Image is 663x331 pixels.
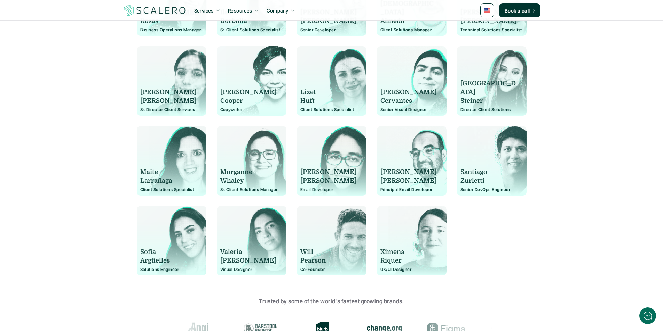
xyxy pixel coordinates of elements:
p: Client Solutions Manager [380,27,443,32]
p: Ximena [380,248,437,256]
p: [PERSON_NAME] [380,88,437,97]
p: Co-Founder [300,267,363,272]
p: Rosas [140,17,197,25]
p: [PERSON_NAME] [300,176,357,185]
p: Resources [228,7,252,14]
p: Steiner [460,97,517,105]
p: Principal Email Developer [380,187,443,192]
p: [PERSON_NAME] [380,168,437,176]
span: New conversation [45,96,84,102]
p: Morganne [220,168,277,176]
p: Technical Solutions Specialist [460,27,523,32]
p: Whaley [220,176,277,185]
p: Will [300,248,357,256]
p: Larrañaga [140,176,197,185]
p: Santiago [460,168,517,176]
p: Sofía [140,248,197,256]
p: [PERSON_NAME] [460,17,517,25]
p: [PERSON_NAME] [220,88,277,97]
p: [PERSON_NAME] [140,88,197,97]
p: Sr. Client Solutions Manager [220,187,283,192]
p: [PERSON_NAME] [300,168,357,176]
p: Sr. Director Client Services [140,107,203,112]
p: Huft [300,97,357,105]
p: Client Solutions Specialist [140,187,203,192]
p: UX/UI Designer [380,267,443,272]
p: Business Operations Manager [140,27,203,32]
p: [PERSON_NAME] [220,256,277,265]
p: Services [194,7,214,14]
p: Cooper [220,97,277,105]
p: [PERSON_NAME] [300,17,357,25]
p: Book a call [505,7,530,14]
p: Visual Designer [220,267,283,272]
p: Senior DevOps Engineer [460,187,523,192]
p: Lizet [300,88,357,97]
p: Copywriter [220,107,283,112]
p: [GEOGRAPHIC_DATA] [460,79,517,97]
p: Client Solutions Specialist [300,107,363,112]
p: Maite [140,168,197,176]
p: Senior Developer [300,27,363,32]
p: Company [267,7,289,14]
p: Zurletti [460,176,517,185]
iframe: gist-messenger-bubble-iframe [639,307,656,324]
p: [PERSON_NAME] [380,176,437,185]
p: Email Developer [300,187,363,192]
p: Cervantes [380,97,437,105]
p: Riquer [380,256,437,265]
p: Solutions Engineer [140,267,203,272]
p: Senior Visual Designer [380,107,443,112]
a: Book a call [499,3,540,17]
p: Argüelles [140,256,197,265]
span: We run on Gist [58,243,88,247]
p: Director Client Solutions [460,107,523,112]
button: New conversation [11,92,128,106]
h1: Hi! Welcome to [GEOGRAPHIC_DATA]. [10,34,129,45]
img: Scalero company logo [123,4,187,17]
p: [PERSON_NAME] [140,97,197,105]
p: Sr. Client Solutions Specialist [220,27,283,32]
h2: Let us know if we can help with lifecycle marketing. [10,46,129,80]
p: Borbolla [220,17,277,25]
p: Valeria [220,248,277,256]
p: Almedo [380,17,437,25]
p: Pearson [300,256,357,265]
